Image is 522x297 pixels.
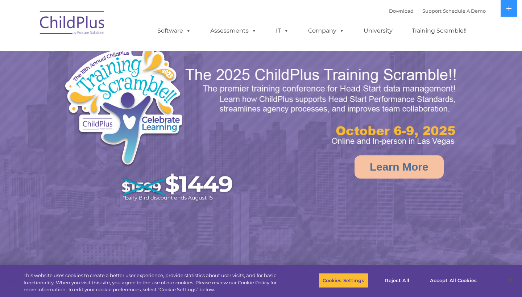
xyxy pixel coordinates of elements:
a: University [356,24,400,38]
a: Support [422,8,442,14]
img: ChildPlus by Procare Solutions [36,6,109,42]
font: | [389,8,486,14]
a: IT [269,24,296,38]
a: Download [389,8,414,14]
a: Learn More [355,155,444,179]
button: Close [502,272,518,288]
button: Accept All Cookies [426,273,481,288]
a: Software [150,24,198,38]
div: This website uses cookies to create a better user experience, provide statistics about user visit... [24,272,287,293]
a: Assessments [203,24,264,38]
a: Training Scramble!! [405,24,474,38]
button: Reject All [374,273,420,288]
a: Schedule A Demo [443,8,486,14]
a: Company [301,24,352,38]
button: Cookies Settings [319,273,368,288]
